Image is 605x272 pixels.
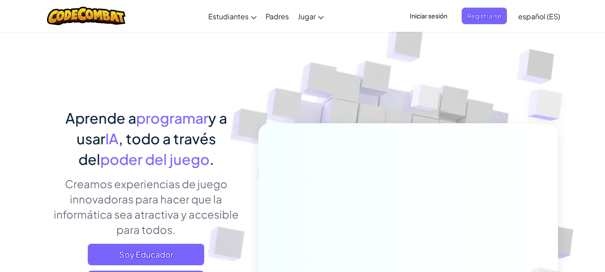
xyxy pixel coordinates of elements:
[204,4,261,28] a: Estudiantes
[404,8,453,24] button: Iniciar sesión
[65,109,136,127] span: Aprende a
[105,130,119,147] span: IA
[518,12,560,21] span: español (ES)
[261,4,293,28] a: Padres
[293,4,328,28] a: Jugar
[394,67,458,134] img: Overlap cubes
[462,8,507,24] button: Registrarse
[210,150,214,168] span: .
[136,109,208,127] span: programar
[298,12,316,21] span: Jugar
[514,4,565,28] a: español (ES)
[208,12,249,21] span: Estudiantes
[88,244,204,265] a: Soy Educador
[47,176,245,237] p: Creamos experiencias de juego innovadoras para hacer que la informática sea atractiva y accesible...
[100,150,210,168] span: poder del juego
[510,67,588,143] img: Overlap cubes
[78,130,216,168] span: , todo a través del
[47,7,125,25] img: CodeCombat logo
